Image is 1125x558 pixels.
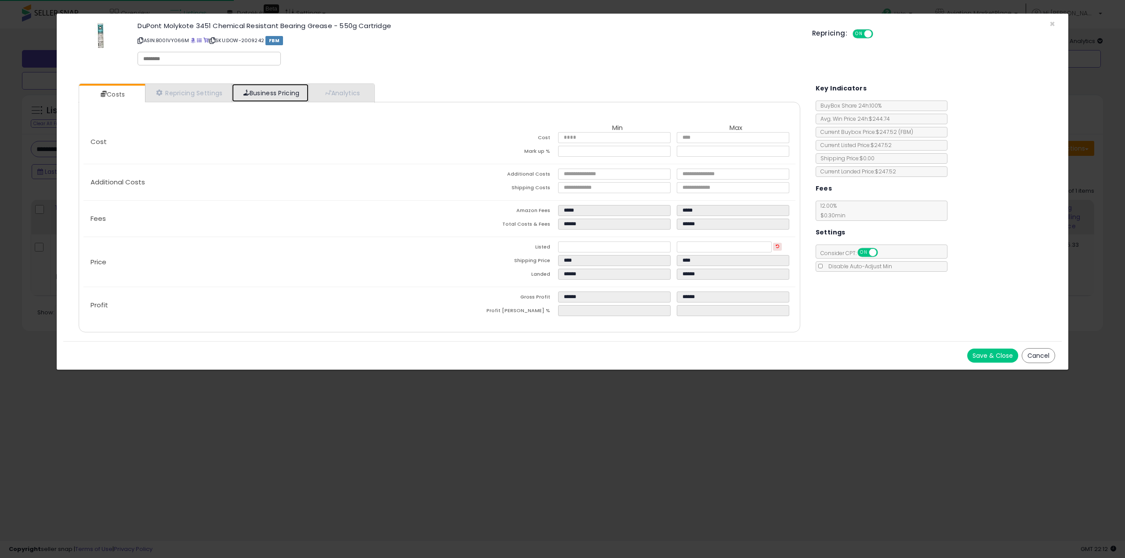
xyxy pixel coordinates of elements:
td: Amazon Fees [439,205,558,219]
a: BuyBox page [191,37,196,44]
p: Cost [83,138,439,145]
a: Your listing only [203,37,208,44]
span: ( FBM ) [898,128,913,136]
td: Total Costs & Fees [439,219,558,232]
a: Costs [79,86,144,103]
span: OFF [872,30,886,38]
p: Price [83,259,439,266]
span: $247.52 [876,128,913,136]
p: Profit [83,302,439,309]
span: Current Landed Price: $247.52 [816,168,896,175]
p: Fees [83,215,439,222]
span: Current Buybox Price: [816,128,913,136]
span: Shipping Price: $0.00 [816,155,875,162]
p: Additional Costs [83,179,439,186]
h5: Settings [816,227,846,238]
span: Current Listed Price: $247.52 [816,141,892,149]
span: BuyBox Share 24h: 100% [816,102,882,109]
a: Repricing Settings [145,84,232,102]
span: FBM [265,36,283,45]
td: Listed [439,241,558,255]
th: Min [558,124,677,132]
a: All offer listings [197,37,202,44]
span: ON [858,249,869,256]
img: 31crO-kCdFL._SL60_.jpg [87,22,114,49]
th: Max [677,124,795,132]
td: Mark up % [439,146,558,159]
span: 12.00 % [816,202,846,219]
span: OFF [876,249,890,256]
a: Analytics [308,84,374,102]
span: $0.30 min [816,212,846,219]
td: Gross Profit [439,292,558,305]
h3: DuPont Molykote 3451 Chemical Resistant Bearing Grease - 550g Cartridge [138,22,799,29]
td: Profit [PERSON_NAME] % [439,305,558,319]
span: Consider CPT: [816,249,889,257]
h5: Repricing: [812,30,847,37]
td: Cost [439,132,558,146]
button: Cancel [1022,348,1055,363]
td: Shipping Costs [439,182,558,196]
td: Additional Costs [439,169,558,182]
td: Shipping Price [439,255,558,269]
h5: Key Indicators [816,83,867,94]
span: Disable Auto-Adjust Min [824,263,892,270]
button: Save & Close [967,349,1018,363]
h5: Fees [816,183,832,194]
span: × [1049,18,1055,30]
a: Business Pricing [232,84,309,102]
td: Landed [439,269,558,282]
span: ON [853,30,864,38]
span: Avg. Win Price 24h: $244.74 [816,115,890,122]
p: ASIN: B001VY066M | SKU: DOW-2009242 [138,33,799,47]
